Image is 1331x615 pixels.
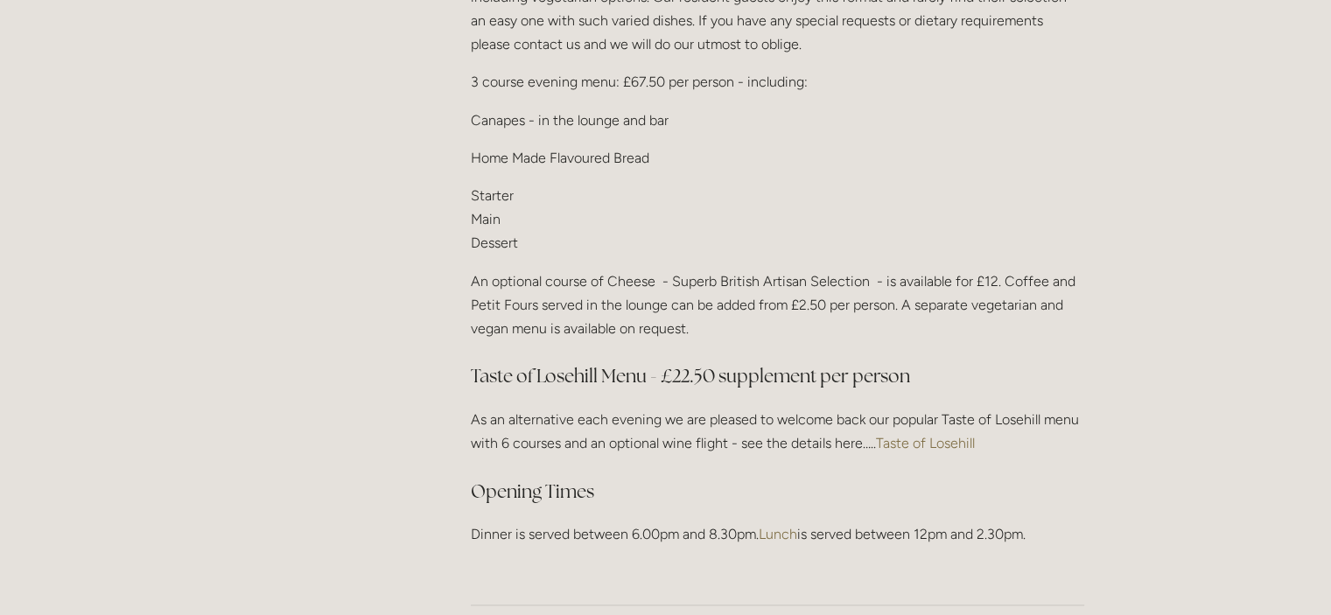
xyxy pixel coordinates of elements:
[759,526,797,542] a: Lunch
[471,522,1084,546] p: Dinner is served between 6.00pm and 8.30pm. is served between 12pm and 2.30pm.
[471,146,1084,170] p: Home Made Flavoured Bread
[471,359,1084,394] h3: Taste of Losehill Menu - £22.50 supplement per person
[471,184,1084,255] p: Starter Main Dessert
[471,70,1084,94] p: 3 course evening menu: £67.50 per person - including:
[471,408,1084,455] p: As an alternative each evening we are pleased to welcome back our popular Taste of Losehill menu ...
[876,435,975,451] a: Taste of Losehill
[471,474,1084,509] h3: Opening Times
[471,269,1084,341] p: An optional course of Cheese - Superb British Artisan Selection - is available for £12. Coffee an...
[471,108,1084,132] p: Canapes - in the lounge and bar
